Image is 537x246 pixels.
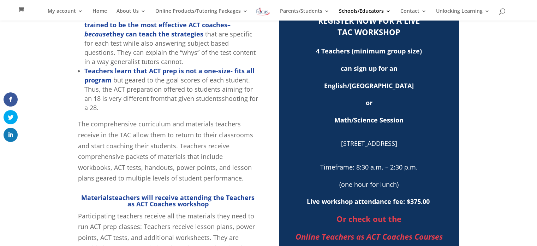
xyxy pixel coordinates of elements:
[84,30,109,38] em: because
[320,163,418,171] span: Timeframe: 8:30 a.m. – 2:30 p.m.
[256,6,270,17] img: Focus on Learning
[84,66,258,112] li: but geared to the goal scores of each student. Thus, the ACT preparation offered to students aimi...
[336,213,401,224] span: Or check out the
[339,180,399,189] span: (one hour for lunch)
[341,64,398,73] span: can sign up for an
[307,197,430,206] strong: Live workshop attendance fee: $375.00
[400,8,426,21] a: Contact
[338,27,400,37] strong: TAC WORKSHOP
[336,215,401,224] a: Or check out the
[280,8,329,21] a: Parents/Students
[112,193,255,208] span: teachers will receive attending the Teachers as ACT Coaches workshop
[93,8,107,21] a: Home
[339,8,391,21] a: Schools/Educators
[78,119,258,184] p: The comprehensive curriculum and materials teachers receive in the TAC allow them to return to th...
[84,67,255,84] strong: Teachers learn that ACT prep is not a one-size- fits all program
[324,81,414,90] span: English/[GEOGRAPHIC_DATA]
[296,231,443,242] span: Online Teachers as ACT Coaches Courses
[334,116,404,124] span: Math/Science Session
[48,8,83,21] a: My account
[341,139,397,148] span: [STREET_ADDRESS]
[436,8,490,21] a: Unlocking Learning
[155,8,248,21] a: Online Products/Tutoring Packages
[84,11,258,66] li: that are specific for each test while also answering subject based questions. They can explain th...
[296,233,443,241] a: Online Teachers as ACT Coaches Courses
[366,98,372,107] span: or
[81,193,112,202] span: Materials
[318,15,420,26] strong: REGISTER NOW FOR A LIVE
[84,11,256,38] strong: English, math, social studies and science teachers are trained to be the most effective ACT coach...
[165,94,222,103] g: that given students
[117,8,146,21] a: About Us
[316,47,422,55] span: 4 Teachers (minimum group size)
